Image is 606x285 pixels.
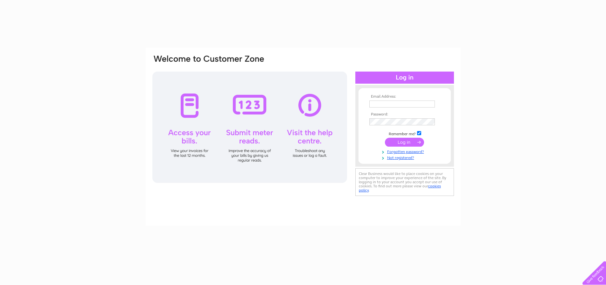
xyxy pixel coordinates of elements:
a: Not registered? [369,154,442,160]
td: Remember me? [368,130,442,136]
input: Submit [385,138,424,147]
th: Email Address: [368,94,442,99]
div: Clear Business would like to place cookies on your computer to improve your experience of the sit... [355,168,454,196]
th: Password: [368,112,442,117]
a: Forgotten password? [369,148,442,154]
a: cookies policy [359,184,441,192]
